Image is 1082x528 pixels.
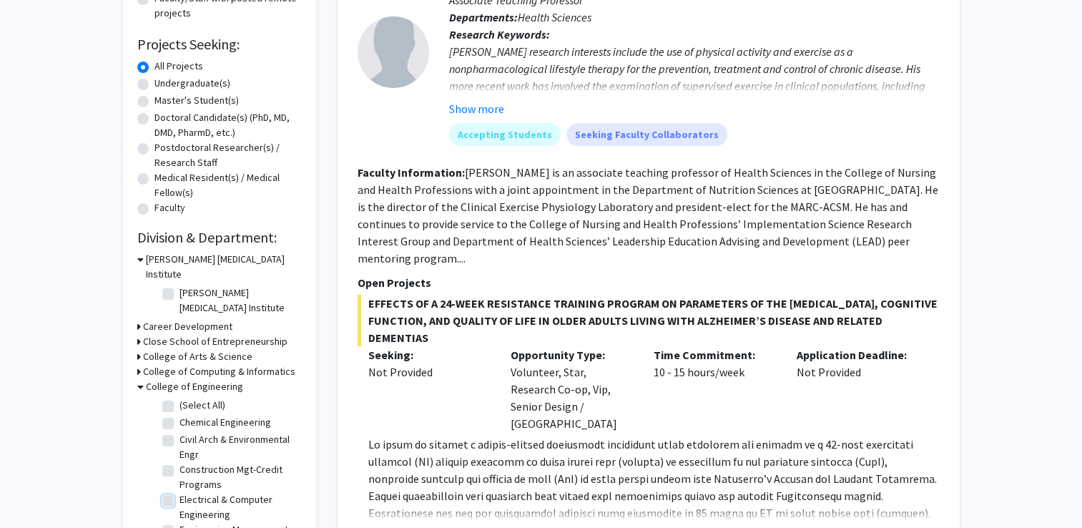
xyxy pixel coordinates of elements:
[154,140,302,170] label: Postdoctoral Researcher(s) / Research Staff
[449,123,561,146] mat-chip: Accepting Students
[146,252,302,282] h3: [PERSON_NAME] [MEDICAL_DATA] Institute
[500,346,643,432] div: Volunteer, Star, Research Co-op, Vip, Senior Design / [GEOGRAPHIC_DATA]
[143,364,295,379] h3: College of Computing & Informatics
[11,464,61,517] iframe: Chat
[449,100,504,117] button: Show more
[368,363,490,381] div: Not Provided
[179,492,298,522] label: Electrical & Computer Engineering
[143,349,252,364] h3: College of Arts & Science
[797,346,918,363] p: Application Deadline:
[179,398,225,413] label: (Select All)
[654,346,775,363] p: Time Commitment:
[179,432,298,462] label: Civil Arch & Environmental Engr
[143,319,232,334] h3: Career Development
[358,295,940,346] span: EFFECTS OF A 24-WEEK RESISTANCE TRAINING PROGRAM ON PARAMETERS OF THE [MEDICAL_DATA], COGNITIVE F...
[137,36,302,53] h2: Projects Seeking:
[179,285,298,316] label: [PERSON_NAME] [MEDICAL_DATA] Institute
[358,274,940,291] p: Open Projects
[368,346,490,363] p: Seeking:
[154,170,302,200] label: Medical Resident(s) / Medical Fellow(s)
[154,93,239,108] label: Master's Student(s)
[143,334,287,349] h3: Close School of Entrepreneurship
[518,10,591,24] span: Health Sciences
[154,76,230,91] label: Undergraduate(s)
[137,229,302,246] h2: Division & Department:
[449,10,518,24] b: Departments:
[146,379,243,394] h3: College of Engineering
[154,59,203,74] label: All Projects
[179,415,271,430] label: Chemical Engineering
[643,346,786,432] div: 10 - 15 hours/week
[154,200,185,215] label: Faculty
[786,346,929,432] div: Not Provided
[358,165,938,265] fg-read-more: [PERSON_NAME] is an associate teaching professor of Health Sciences in the College of Nursing and...
[566,123,727,146] mat-chip: Seeking Faculty Collaborators
[449,27,550,41] b: Research Keywords:
[179,462,298,492] label: Construction Mgt-Credit Programs
[154,110,302,140] label: Doctoral Candidate(s) (PhD, MD, DMD, PharmD, etc.)
[449,43,940,163] div: [PERSON_NAME] research interests include the use of physical activity and exercise as a nonpharma...
[358,165,465,180] b: Faculty Information:
[511,346,632,363] p: Opportunity Type:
